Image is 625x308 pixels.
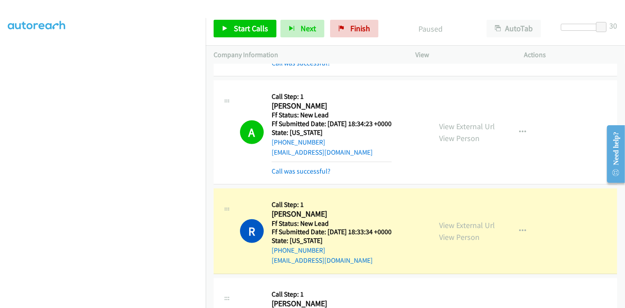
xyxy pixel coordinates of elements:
[214,50,400,60] p: Company Information
[272,228,392,236] h5: Ff Submitted Date: [DATE] 18:33:34 +0000
[272,120,392,128] h5: Ff Submitted Date: [DATE] 18:34:23 +0000
[439,232,480,242] a: View Person
[234,23,268,33] span: Start Calls
[272,200,392,209] h5: Call Step: 1
[272,236,392,245] h5: State: [US_STATE]
[272,290,392,299] h5: Call Step: 1
[240,219,264,243] h1: R
[214,20,276,37] a: Start Calls
[272,59,331,67] a: Call was successful?
[439,133,480,143] a: View Person
[487,20,541,37] button: AutoTab
[439,220,495,230] a: View External Url
[350,23,370,33] span: Finish
[272,111,392,120] h5: Ff Status: New Lead
[272,92,392,101] h5: Call Step: 1
[272,148,373,156] a: [EMAIL_ADDRESS][DOMAIN_NAME]
[609,20,617,32] div: 30
[272,101,392,111] h2: [PERSON_NAME]
[272,138,325,146] a: [PHONE_NUMBER]
[600,119,625,189] iframe: Resource Center
[272,128,392,137] h5: State: [US_STATE]
[272,209,392,219] h2: [PERSON_NAME]
[272,219,392,228] h5: Ff Status: New Lead
[390,23,471,35] p: Paused
[330,20,378,37] a: Finish
[240,120,264,144] h1: A
[439,121,495,131] a: View External Url
[272,167,331,175] a: Call was successful?
[272,256,373,265] a: [EMAIL_ADDRESS][DOMAIN_NAME]
[280,20,324,37] button: Next
[272,246,325,254] a: [PHONE_NUMBER]
[415,50,509,60] p: View
[301,23,316,33] span: Next
[524,50,618,60] p: Actions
